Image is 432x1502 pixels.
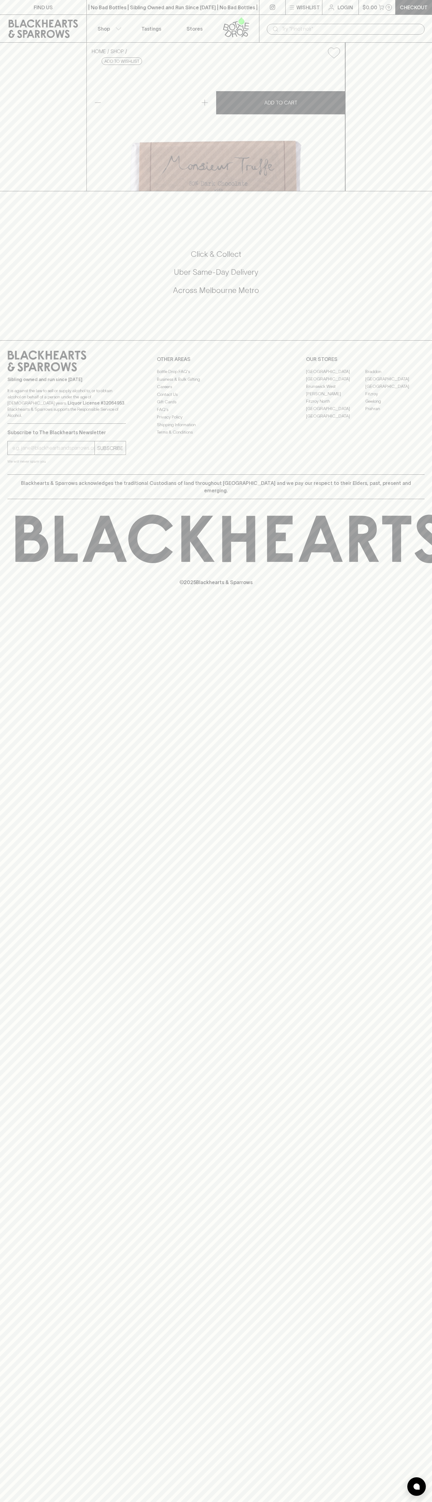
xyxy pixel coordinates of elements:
[365,405,425,412] a: Prahran
[7,429,126,436] p: Subscribe to The Blackhearts Newsletter
[306,375,365,383] a: [GEOGRAPHIC_DATA]
[92,49,106,54] a: HOME
[365,397,425,405] a: Geelong
[338,4,353,11] p: Login
[282,24,420,34] input: Try "Pinot noir"
[98,25,110,32] p: Shop
[7,285,425,295] h5: Across Melbourne Metro
[7,388,126,418] p: It is against the law to sell or supply alcohol to, or to obtain alcohol on behalf of a person un...
[157,355,275,363] p: OTHER AREAS
[365,390,425,397] a: Fitzroy
[12,479,420,494] p: Blackhearts & Sparrows acknowledges the traditional Custodians of land throughout [GEOGRAPHIC_DAT...
[157,383,275,391] a: Careers
[7,224,425,328] div: Call to action block
[157,421,275,428] a: Shipping Information
[306,397,365,405] a: Fitzroy North
[7,458,126,465] p: We will never spam you
[141,25,161,32] p: Tastings
[365,368,425,375] a: Braddon
[157,429,275,436] a: Terms & Conditions
[157,414,275,421] a: Privacy Policy
[187,25,203,32] p: Stores
[306,383,365,390] a: Brunswick West
[388,6,390,9] p: 0
[325,45,342,61] button: Add to wishlist
[111,49,124,54] a: SHOP
[12,443,94,453] input: e.g. jane@blackheartsandsparrows.com.au
[365,383,425,390] a: [GEOGRAPHIC_DATA]
[7,267,425,277] h5: Uber Same-Day Delivery
[306,368,365,375] a: [GEOGRAPHIC_DATA]
[306,390,365,397] a: [PERSON_NAME]
[130,15,173,42] a: Tastings
[157,406,275,413] a: FAQ's
[102,57,142,65] button: Add to wishlist
[157,391,275,398] a: Contact Us
[306,355,425,363] p: OUR STORES
[97,444,123,452] p: SUBSCRIBE
[68,401,124,405] strong: Liquor License #32064953
[413,1483,420,1490] img: bubble-icon
[157,368,275,375] a: Bottle Drop FAQ's
[400,4,428,11] p: Checkout
[87,63,345,191] img: 3440.png
[95,441,126,455] button: SUBSCRIBE
[7,376,126,383] p: Sibling owned and run since [DATE]
[87,15,130,42] button: Shop
[157,375,275,383] a: Business & Bulk Gifting
[34,4,53,11] p: FIND US
[306,405,365,412] a: [GEOGRAPHIC_DATA]
[157,398,275,406] a: Gift Cards
[264,99,297,106] p: ADD TO CART
[363,4,377,11] p: $0.00
[365,375,425,383] a: [GEOGRAPHIC_DATA]
[216,91,345,114] button: ADD TO CART
[173,15,216,42] a: Stores
[296,4,320,11] p: Wishlist
[7,249,425,259] h5: Click & Collect
[306,412,365,420] a: [GEOGRAPHIC_DATA]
